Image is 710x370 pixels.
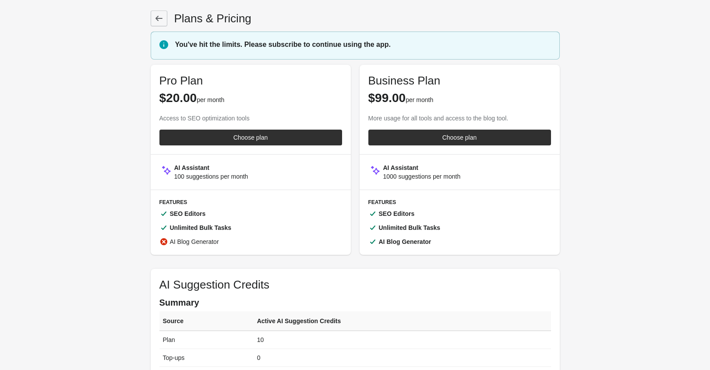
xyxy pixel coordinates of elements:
th: Active AI Suggestion Credits [254,311,551,331]
span: $20.00 [159,91,197,105]
span: Business Plan [368,74,441,87]
span: More usage for all tools and access to the blog tool. [368,115,509,122]
img: MagicMinor-0c7ff6cd6e0e39933513fd390ee66b6c2ef63129d1617a7e6fa9320d2ce6cec8.svg [159,163,173,176]
a: Choose plan [159,130,342,145]
div: Choose plan [233,134,268,141]
td: 10 [254,331,551,349]
div: AI Blog Generator [170,237,219,246]
a: Choose plan [368,130,551,145]
p: You've hit the limits. Please subscribe to continue using the app. [175,39,551,50]
b: AI Blog Generator [379,238,431,245]
h3: Features [159,199,342,206]
span: $99.00 [368,91,406,105]
td: Top-ups [159,349,254,367]
b: SEO Editors [379,210,415,217]
div: per month [159,91,342,105]
h1: AI Suggestion Credits [159,278,551,292]
div: 1000 suggestions per month [383,172,461,181]
td: 0 [254,349,551,367]
b: Unlimited Bulk Tasks [379,224,441,231]
b: Unlimited Bulk Tasks [170,224,232,231]
span: Pro Plan [159,74,203,87]
img: MagicMinor-0c7ff6cd6e0e39933513fd390ee66b6c2ef63129d1617a7e6fa9320d2ce6cec8.svg [368,163,381,176]
h2: Summary [159,298,551,307]
span: Access to SEO optimization tools [159,115,250,122]
h3: Features [368,199,551,206]
b: AI Assistant [174,164,209,171]
b: SEO Editors [170,210,206,217]
p: Plans & Pricing [174,11,251,25]
div: 100 suggestions per month [174,172,248,181]
th: Source [159,311,254,331]
div: Choose plan [442,134,477,141]
b: AI Assistant [383,164,418,171]
div: per month [368,91,551,105]
td: Plan [159,331,254,349]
